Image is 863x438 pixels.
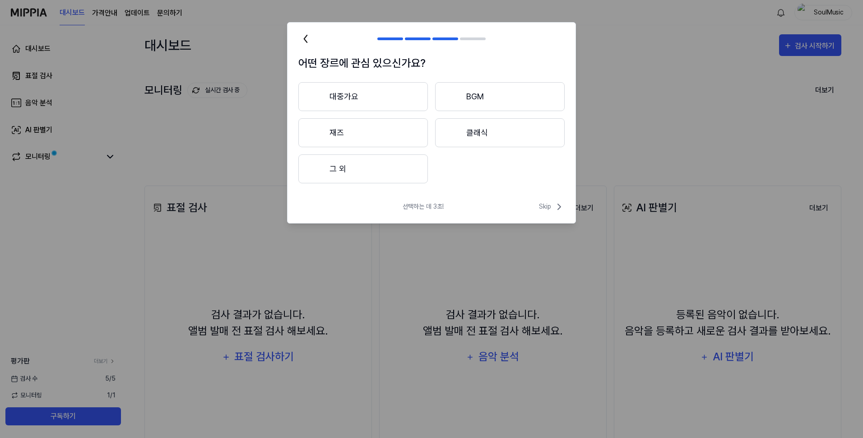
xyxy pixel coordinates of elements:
[435,118,565,147] button: 클래식
[537,201,565,212] button: Skip
[298,55,565,71] h1: 어떤 장르에 관심 있으신가요?
[435,82,565,111] button: BGM
[298,154,428,183] button: 그 외
[298,82,428,111] button: 대중가요
[403,202,444,211] span: 선택하는 데 3초!
[298,118,428,147] button: 재즈
[539,201,565,212] span: Skip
